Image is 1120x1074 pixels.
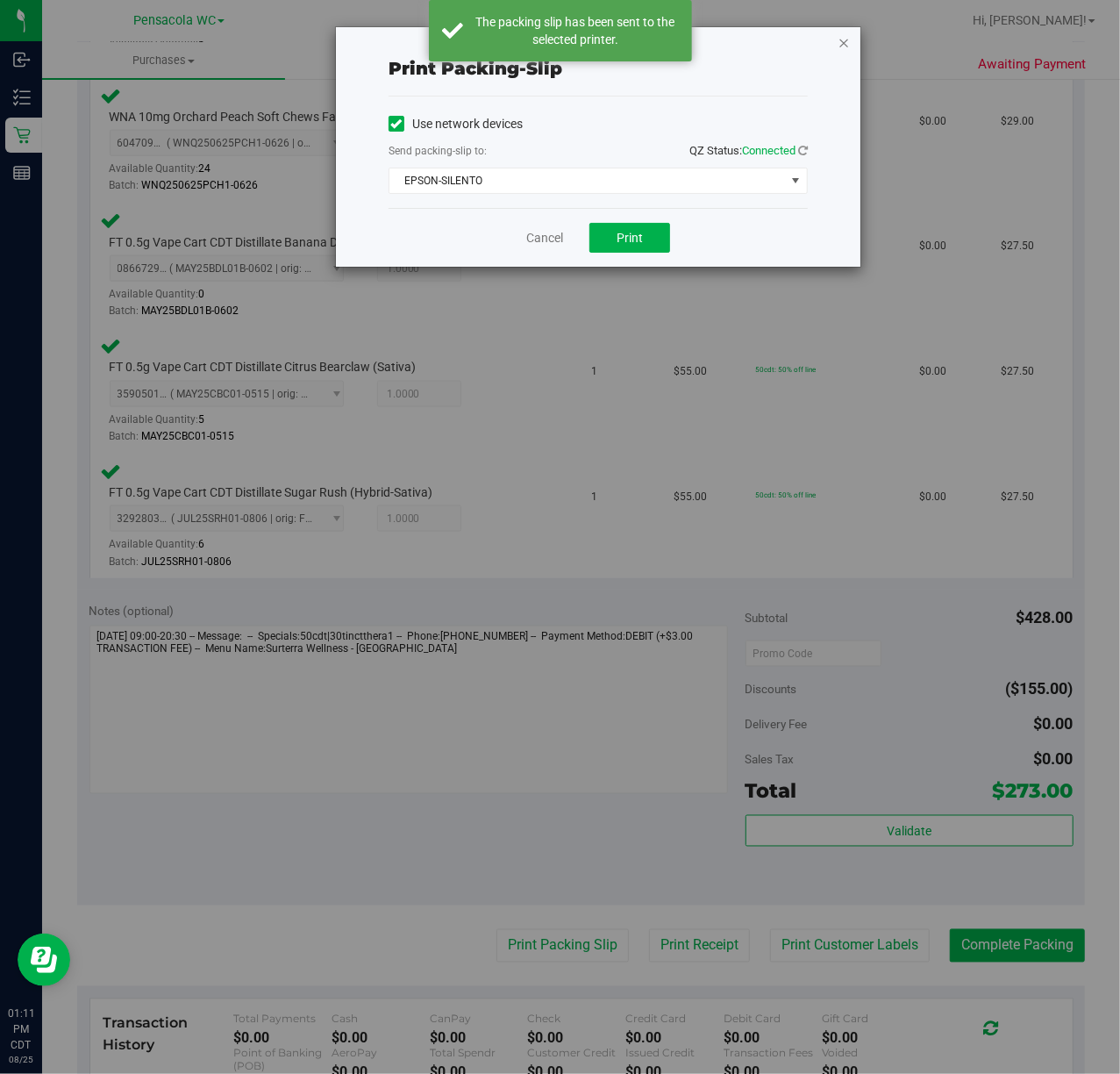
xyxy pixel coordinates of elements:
span: Print packing-slip [389,58,562,79]
iframe: Resource center [18,934,70,986]
button: Print [589,223,670,253]
div: The packing slip has been sent to the selected printer. [473,13,679,48]
span: Connected [742,144,795,157]
span: select [785,168,807,193]
span: QZ Status: [689,144,808,157]
label: Send packing-slip to: [389,143,487,159]
span: EPSON-SILENTO [389,168,785,193]
span: Print [617,231,643,245]
label: Use network devices [389,115,523,133]
a: Cancel [526,229,563,247]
